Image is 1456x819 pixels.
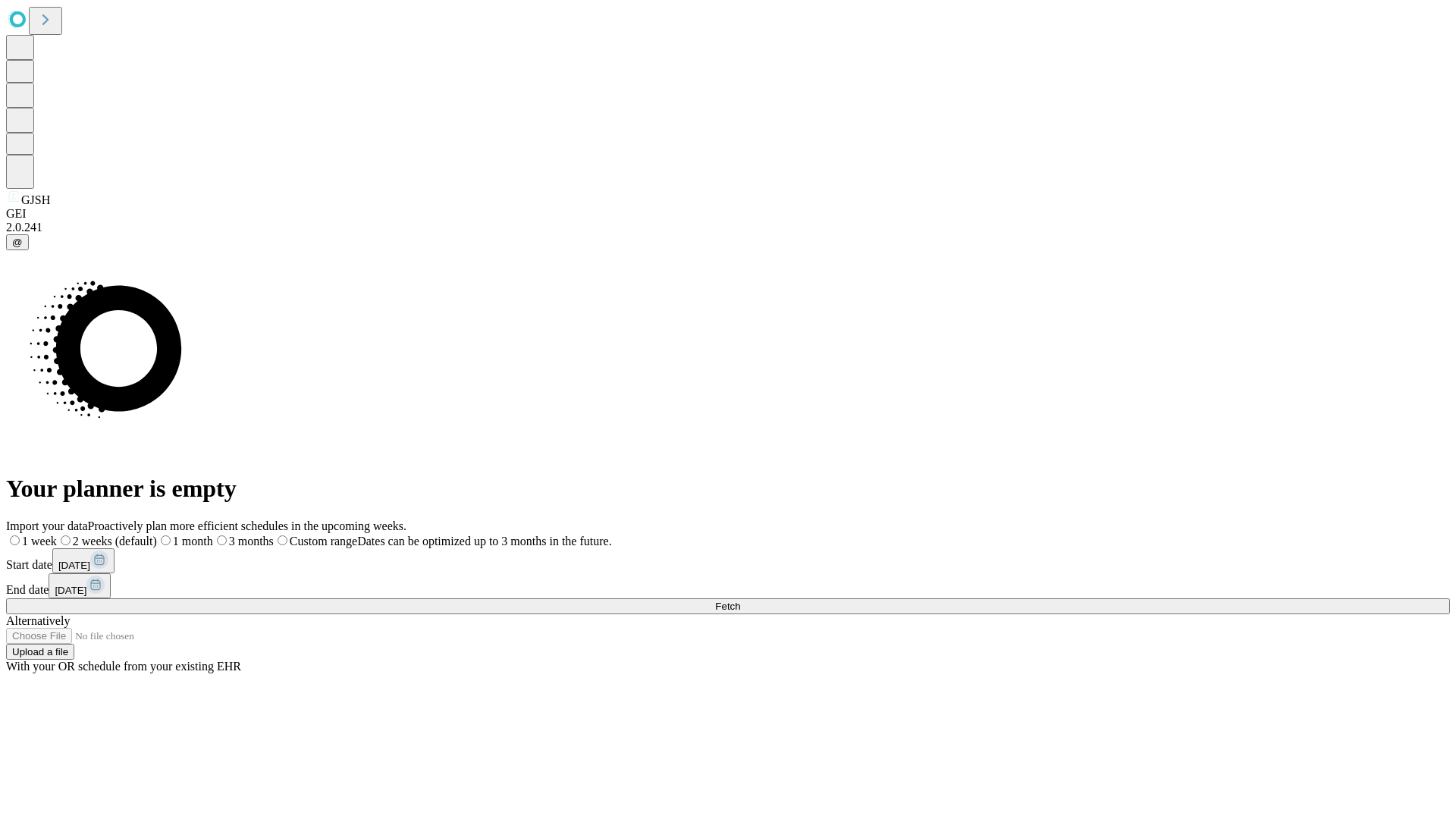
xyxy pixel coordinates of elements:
span: [DATE] [58,560,90,571]
input: 1 week [10,535,20,545]
button: [DATE] [49,573,111,598]
span: @ [12,237,23,248]
span: GJSH [21,193,50,206]
button: @ [6,234,29,250]
div: GEI [6,207,1450,221]
div: End date [6,573,1450,598]
span: Alternatively [6,614,70,627]
input: 1 month [161,535,171,545]
button: [DATE] [52,548,115,573]
button: Upload a file [6,644,74,660]
span: 2 weeks (default) [73,535,157,548]
h1: Your planner is empty [6,475,1450,503]
span: Custom range [290,535,357,548]
input: 2 weeks (default) [61,535,71,545]
span: Dates can be optimized up to 3 months in the future. [357,535,611,548]
input: Custom rangeDates can be optimized up to 3 months in the future. [278,535,287,545]
span: 1 month [173,535,213,548]
button: Fetch [6,598,1450,614]
span: Fetch [715,601,740,612]
div: 2.0.241 [6,221,1450,234]
span: 1 week [22,535,57,548]
span: [DATE] [55,585,86,596]
span: Proactively plan more efficient schedules in the upcoming weeks. [88,519,406,532]
span: With your OR schedule from your existing EHR [6,660,241,673]
input: 3 months [217,535,227,545]
span: 3 months [229,535,274,548]
div: Start date [6,548,1450,573]
span: Import your data [6,519,88,532]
